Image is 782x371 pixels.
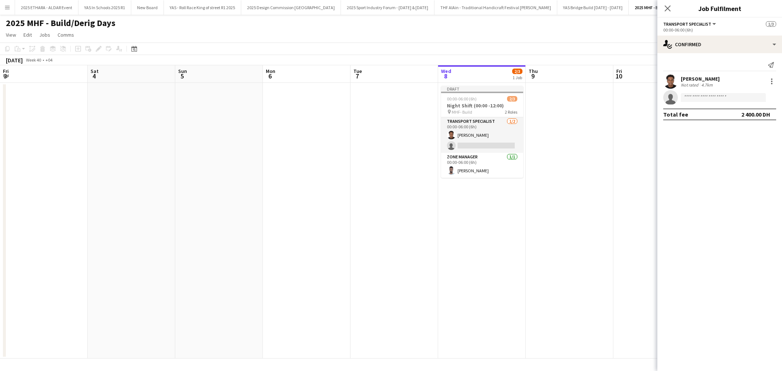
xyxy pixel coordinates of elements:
span: Tue [353,68,362,74]
button: 2025 Sport Industry Forum - [DATE] & [DATE] [341,0,434,15]
span: Sun [178,68,187,74]
span: 10 [615,72,622,80]
div: 00:00-06:00 (6h) [663,27,776,33]
button: New Board [131,0,164,15]
span: MHF- Build [452,109,472,115]
span: 2 Roles [505,109,517,115]
div: 1 Job [513,75,522,80]
button: 2025 Design Commission [GEOGRAPHIC_DATA] [241,0,341,15]
div: +04 [45,57,52,63]
span: Transport Specialist [663,21,711,27]
span: View [6,32,16,38]
span: 2/3 [507,96,517,102]
div: Total fee [663,111,688,118]
h3: Job Fulfilment [657,4,782,13]
h1: 2025 MHF - Build/Derig Days [6,18,115,29]
app-card-role: Transport Specialist1/200:00-06:00 (6h)[PERSON_NAME] [441,117,523,153]
app-card-role: Zone Manager1/100:00-06:00 (6h)[PERSON_NAME] [441,153,523,178]
div: 2 400.00 DH [741,111,770,118]
span: Wed [441,68,451,74]
a: Comms [55,30,77,40]
span: 00:00-06:00 (6h) [447,96,477,102]
span: Thu [529,68,538,74]
button: 2025 ETHARA - ALDAR Event [15,0,78,15]
span: 4 [89,72,99,80]
div: Not rated [681,82,700,88]
span: 3 [2,72,9,80]
span: Edit [23,32,32,38]
button: THF AlAin - Traditional Handicraft Festival [PERSON_NAME] [434,0,557,15]
div: [DATE] [6,56,23,64]
span: 9 [528,72,538,80]
h3: Night Shift (00:00 -12:00) [441,102,523,109]
span: 1/3 [766,21,776,27]
div: Draft [441,86,523,92]
div: 4.7km [700,82,714,88]
button: 2025 MHF - Build/Derig Days [629,0,693,15]
button: YAS Bridge Build [DATE] - [DATE] [557,0,629,15]
span: Fri [616,68,622,74]
div: [PERSON_NAME] [681,76,720,82]
span: 7 [352,72,362,80]
span: Sat [91,68,99,74]
button: YAS - Roll Race King of street R1 2025 [164,0,241,15]
app-job-card: Draft00:00-06:00 (6h)2/3Night Shift (00:00 -12:00) MHF- Build2 RolesTransport Specialist1/200:00-... [441,86,523,178]
a: Edit [21,30,35,40]
span: Mon [266,68,275,74]
div: Confirmed [657,36,782,53]
button: Transport Specialist [663,21,717,27]
a: View [3,30,19,40]
span: 2/3 [512,69,522,74]
button: YAS In Schools 2025 R1 [78,0,131,15]
span: Fri [3,68,9,74]
span: Jobs [39,32,50,38]
a: Jobs [36,30,53,40]
span: Comms [58,32,74,38]
span: 5 [177,72,187,80]
span: Week 40 [24,57,43,63]
span: 8 [440,72,451,80]
span: 6 [265,72,275,80]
